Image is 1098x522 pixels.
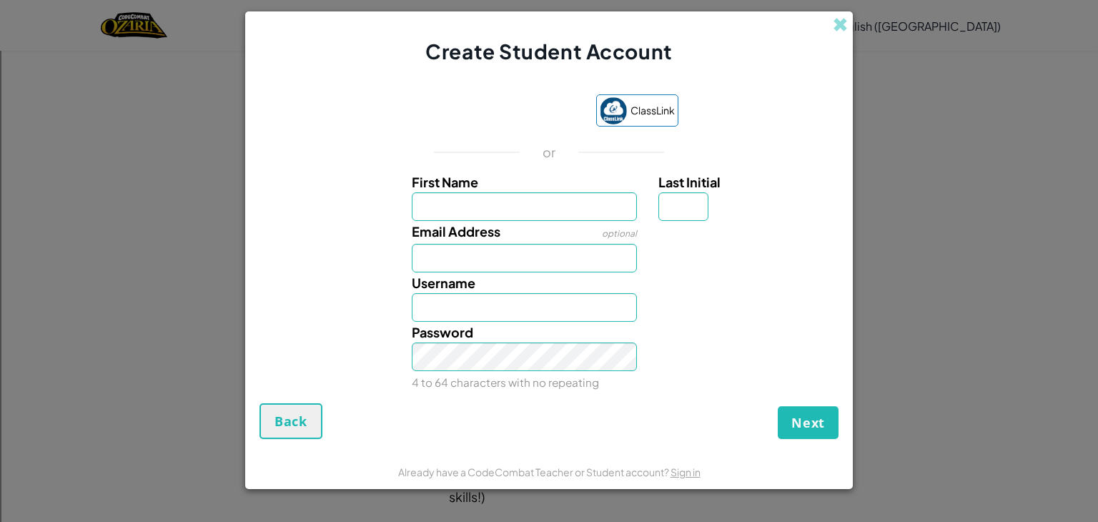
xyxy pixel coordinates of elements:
[6,44,1092,57] div: Delete
[412,223,500,240] span: Email Address
[6,70,1092,83] div: Sign out
[398,466,671,478] span: Already have a CodeCombat Teacher or Student account?
[412,275,475,291] span: Username
[412,375,599,389] small: 4 to 64 characters with no repeating
[671,466,701,478] a: Sign in
[543,144,556,161] p: or
[6,96,1092,109] div: Move To ...
[658,174,721,190] span: Last Initial
[412,97,589,128] iframe: Sign in with Google Button
[6,6,1092,19] div: Sort A > Z
[6,57,1092,70] div: Options
[412,324,473,340] span: Password
[791,414,825,431] span: Next
[778,406,839,439] button: Next
[259,403,322,439] button: Back
[6,19,1092,31] div: Sort New > Old
[630,100,675,121] span: ClassLink
[6,83,1092,96] div: Rename
[274,413,307,430] span: Back
[425,39,672,64] span: Create Student Account
[412,174,478,190] span: First Name
[600,97,627,124] img: classlink-logo-small.png
[6,31,1092,44] div: Move To ...
[602,228,637,239] span: optional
